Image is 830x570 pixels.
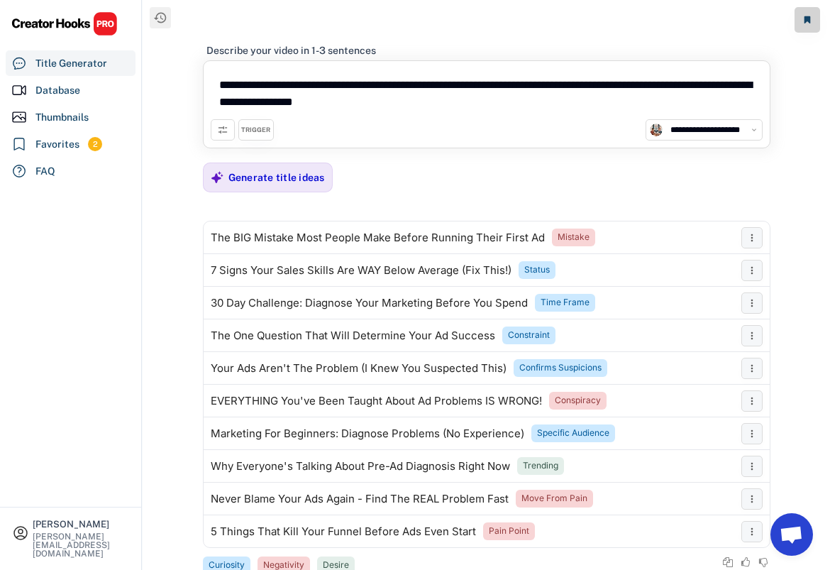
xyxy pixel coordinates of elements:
[11,11,118,36] img: CHPRO%20Logo.svg
[88,138,102,150] div: 2
[35,164,55,179] div: FAQ
[211,297,528,309] div: 30 Day Challenge: Diagnose Your Marketing Before You Spend
[35,83,80,98] div: Database
[33,520,129,529] div: [PERSON_NAME]
[524,264,550,276] div: Status
[211,265,511,276] div: 7 Signs Your Sales Skills Are WAY Below Average (Fix This!)
[489,525,529,537] div: Pain Point
[211,461,510,472] div: Why Everyone's Talking About Pre-Ad Diagnosis Right Now
[211,428,524,439] div: Marketing For Beginners: Diagnose Problems (No Experience)
[211,232,545,243] div: The BIG Mistake Most People Make Before Running Their First Ad
[33,532,129,558] div: [PERSON_NAME][EMAIL_ADDRESS][DOMAIN_NAME]
[35,56,107,71] div: Title Generator
[523,460,558,472] div: Trending
[206,44,376,57] div: Describe your video in 1-3 sentences
[521,493,587,505] div: Move From Pain
[211,330,495,341] div: The One Question That Will Determine Your Ad Success
[519,362,602,374] div: Confirms Suspicions
[211,493,509,505] div: Never Blame Your Ads Again - Find The REAL Problem Fast
[770,513,813,556] a: Open chat
[650,124,663,136] img: channels4_profile.jpg
[555,395,601,407] div: Conspiracy
[541,297,590,309] div: Time Frame
[211,526,476,537] div: 5 Things That Kill Your Funnel Before Ads Even Start
[508,329,550,341] div: Constraint
[211,395,542,407] div: EVERYTHING You've Been Taught About Ad Problems IS WRONG!
[35,110,89,125] div: Thumbnails
[211,363,507,374] div: Your Ads Aren't The Problem (I Knew You Suspected This)
[558,231,590,243] div: Mistake
[35,137,79,152] div: Favorites
[228,171,325,184] div: Generate title ideas
[537,427,609,439] div: Specific Audience
[241,126,270,135] div: TRIGGER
